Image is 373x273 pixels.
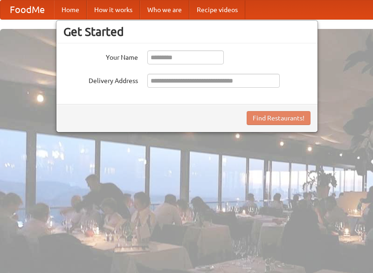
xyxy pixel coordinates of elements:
a: FoodMe [0,0,54,19]
label: Delivery Address [63,74,138,85]
a: Recipe videos [189,0,245,19]
h3: Get Started [63,25,311,39]
a: Who we are [140,0,189,19]
button: Find Restaurants! [247,111,311,125]
label: Your Name [63,50,138,62]
a: Home [54,0,87,19]
a: How it works [87,0,140,19]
